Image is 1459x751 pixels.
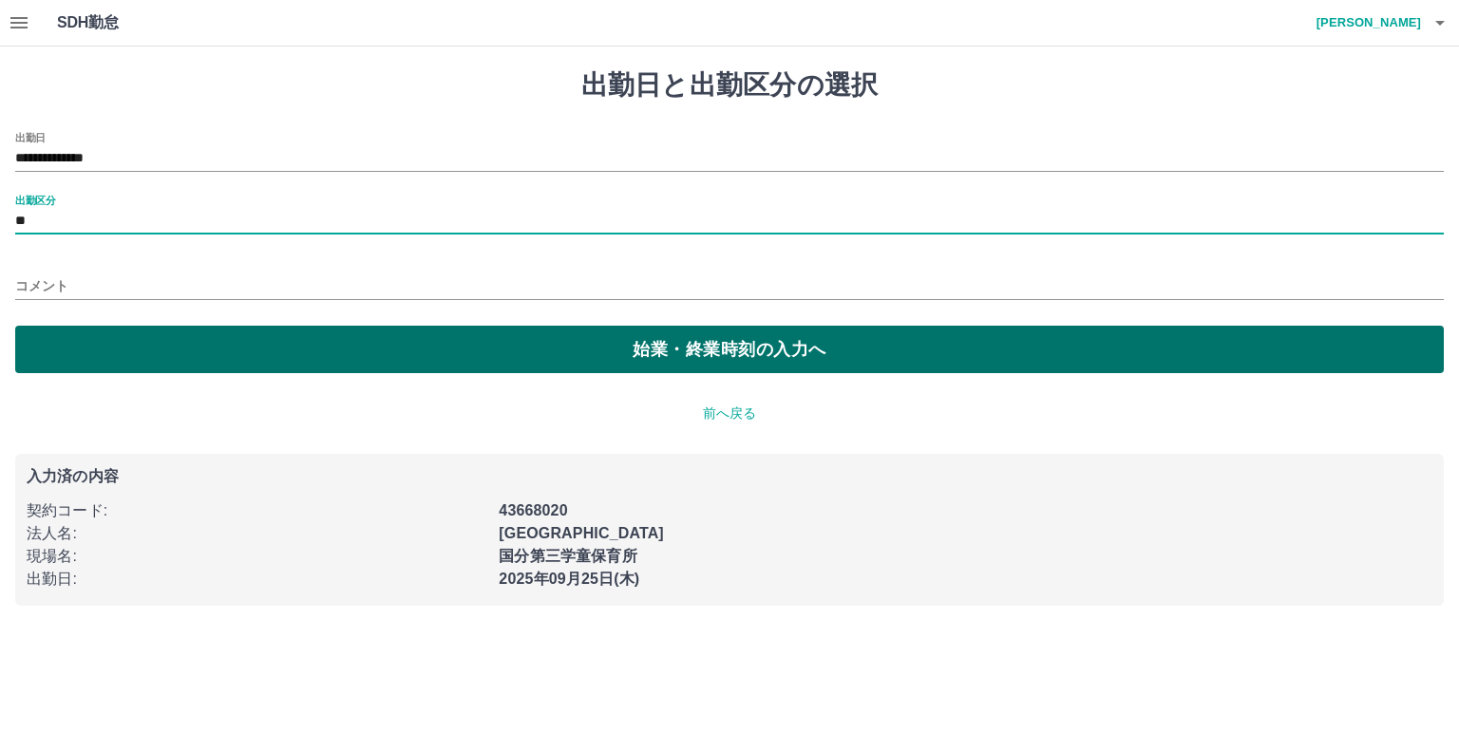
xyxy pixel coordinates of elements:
h1: 出勤日と出勤区分の選択 [15,69,1444,102]
p: 現場名 : [27,545,487,568]
p: 法人名 : [27,522,487,545]
label: 出勤区分 [15,193,55,207]
b: 43668020 [499,502,567,518]
p: 出勤日 : [27,568,487,591]
p: 前へ戻る [15,404,1444,423]
p: 契約コード : [27,499,487,522]
b: 国分第三学童保育所 [499,548,636,564]
p: 入力済の内容 [27,469,1432,484]
b: [GEOGRAPHIC_DATA] [499,525,664,541]
b: 2025年09月25日(木) [499,571,639,587]
button: 始業・終業時刻の入力へ [15,326,1444,373]
label: 出勤日 [15,130,46,144]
